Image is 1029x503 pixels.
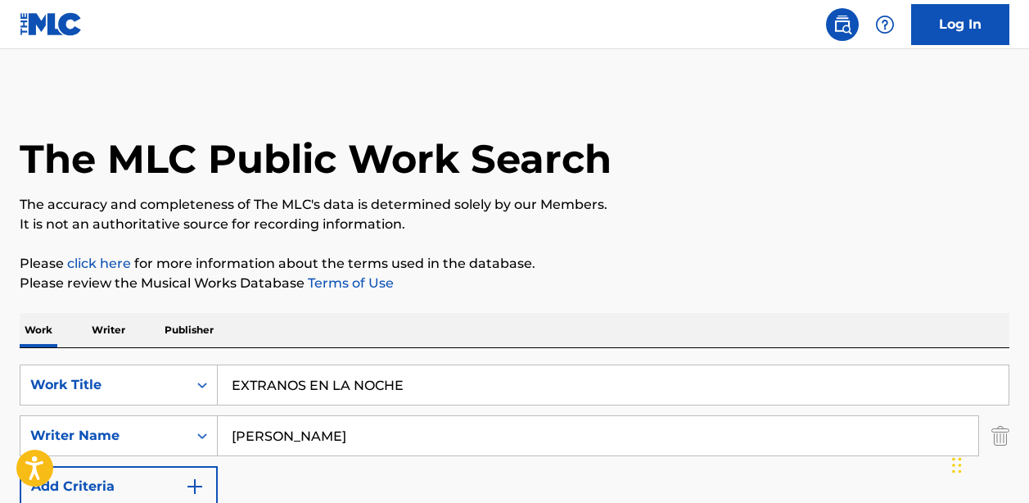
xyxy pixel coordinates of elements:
[160,313,219,347] p: Publisher
[20,12,83,36] img: MLC Logo
[20,134,612,184] h1: The MLC Public Work Search
[911,4,1009,45] a: Log In
[185,477,205,496] img: 9d2ae6d4665cec9f34b9.svg
[20,254,1009,274] p: Please for more information about the terms used in the database.
[67,256,131,271] a: click here
[20,313,57,347] p: Work
[20,195,1009,215] p: The accuracy and completeness of The MLC's data is determined solely by our Members.
[30,375,178,395] div: Work Title
[875,15,895,34] img: help
[952,441,962,490] div: Drag
[826,8,859,41] a: Public Search
[20,215,1009,234] p: It is not an authoritative source for recording information.
[30,426,178,446] div: Writer Name
[833,15,852,34] img: search
[20,274,1009,293] p: Please review the Musical Works Database
[947,424,1029,503] iframe: Chat Widget
[305,275,394,291] a: Terms of Use
[983,290,1029,430] iframe: Resource Center
[87,313,130,347] p: Writer
[869,8,901,41] div: Help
